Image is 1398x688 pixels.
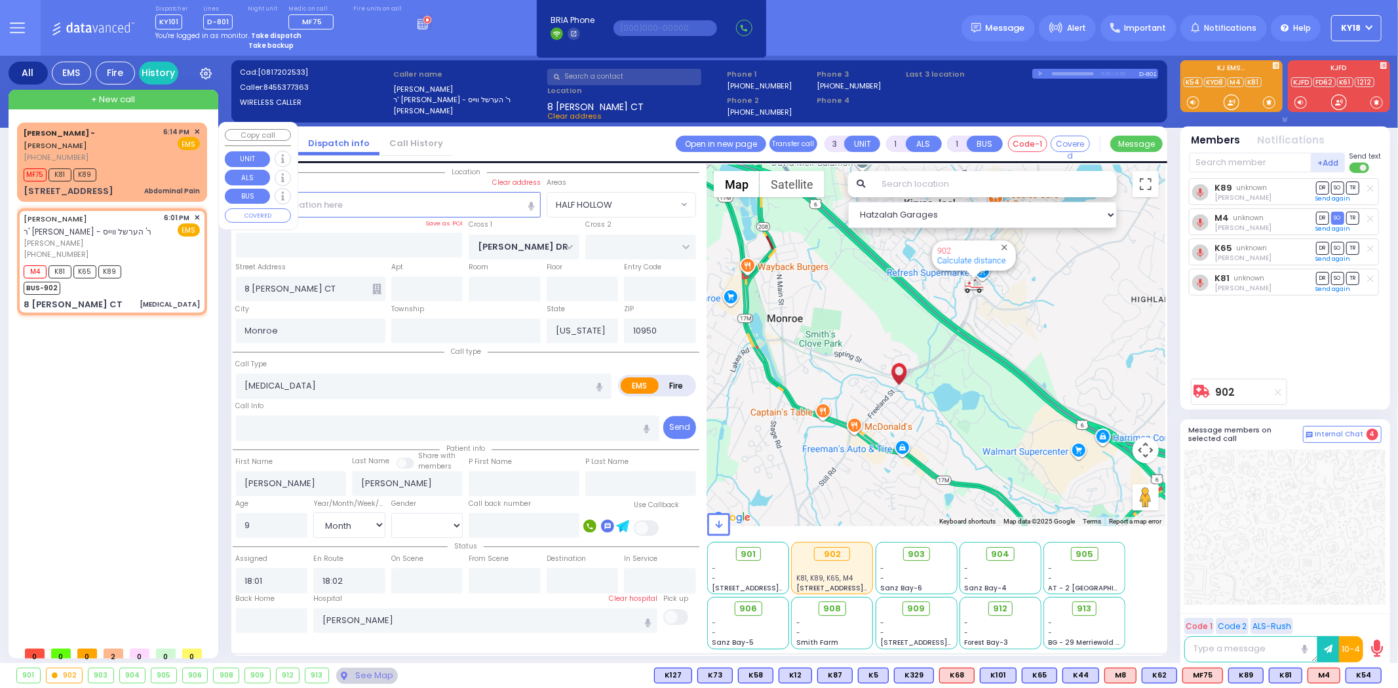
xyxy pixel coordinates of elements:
[1076,548,1093,561] span: 905
[1142,668,1177,683] div: BLS
[17,668,40,683] div: 901
[760,171,825,197] button: Show satellite imagery
[1189,153,1311,172] input: Search member
[844,136,880,152] button: UNIT
[1346,182,1359,194] span: TR
[609,594,657,604] label: Clear hospital
[1269,668,1302,683] div: BLS
[547,193,678,216] span: HALF HOLLOW
[155,5,188,13] label: Dispatcher
[1133,437,1159,463] button: Map camera controls
[178,137,200,150] span: EMS
[796,638,838,647] span: Smith Farm
[151,668,176,683] div: 905
[858,668,889,683] div: K5
[998,241,1011,254] button: Close
[1214,213,1229,223] a: M4
[663,416,696,439] button: Send
[469,220,492,230] label: Cross 1
[823,602,841,615] span: 908
[547,554,586,564] label: Destination
[1051,136,1090,152] button: Covered
[236,359,267,370] label: Call Type
[547,69,701,85] input: Search a contact
[1316,212,1329,224] span: DR
[182,649,202,659] span: 0
[448,541,484,551] span: Status
[96,62,135,85] div: Fire
[225,170,270,185] button: ALS
[1216,387,1235,397] a: 902
[288,5,338,13] label: Medic on call
[1214,193,1272,202] span: Joel Witriol
[425,219,463,228] label: Save as POI
[1104,668,1136,683] div: M8
[710,509,754,526] img: Google
[140,299,200,309] div: [MEDICAL_DATA]
[779,668,812,683] div: K12
[796,583,920,593] span: [STREET_ADDRESS][PERSON_NAME]
[1308,668,1340,683] div: ALS
[1022,668,1057,683] div: K65
[654,668,692,683] div: BLS
[727,69,812,80] span: Phone 1
[1062,668,1099,683] div: K44
[203,5,233,13] label: Lines
[24,214,87,224] a: [PERSON_NAME]
[908,602,925,615] span: 909
[906,69,1032,80] label: Last 3 location
[1349,161,1370,174] label: Turn off text
[9,62,48,85] div: All
[1022,668,1057,683] div: BLS
[1293,22,1311,34] span: Help
[469,457,512,467] label: P First Name
[712,583,836,593] span: [STREET_ADDRESS][PERSON_NAME]
[245,668,270,683] div: 909
[1291,77,1312,87] a: KJFD
[1258,133,1325,148] button: Notifications
[1303,426,1382,443] button: Internal Chat 4
[352,456,389,467] label: Last Name
[817,81,882,90] label: [PHONE_NUMBER]
[469,499,531,509] label: Call back number
[120,668,146,683] div: 904
[393,69,543,80] label: Caller name
[391,304,424,315] label: Township
[1349,151,1382,161] span: Send text
[469,262,488,273] label: Room
[697,668,733,683] div: BLS
[991,548,1009,561] span: 904
[263,82,309,92] span: 8455377363
[1237,243,1268,253] span: unknown
[1237,183,1268,193] span: unknown
[203,14,233,29] span: D-801
[73,168,96,182] span: K89
[156,649,176,659] span: 0
[738,668,773,683] div: K58
[712,618,716,628] span: -
[739,602,757,615] span: 906
[585,220,612,230] label: Cross 2
[712,628,716,638] span: -
[130,649,149,659] span: 0
[710,509,754,526] a: Open this area in Google Maps (opens a new window)
[236,554,268,564] label: Assigned
[236,192,541,217] input: Search location here
[418,461,452,471] span: members
[313,608,657,633] input: Search hospital
[663,594,688,604] label: Pick up
[418,451,456,461] small: Share with
[817,69,902,80] span: Phone 3
[1346,242,1359,254] span: TR
[624,554,657,564] label: In Service
[139,62,178,85] a: History
[393,84,543,95] label: [PERSON_NAME]
[779,668,812,683] div: BLS
[1139,69,1158,79] div: D-801
[183,668,208,683] div: 906
[1192,133,1241,148] button: Members
[1078,602,1092,615] span: 913
[1269,668,1302,683] div: K81
[24,128,95,151] a: [PERSON_NAME]
[1182,668,1223,683] div: ALS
